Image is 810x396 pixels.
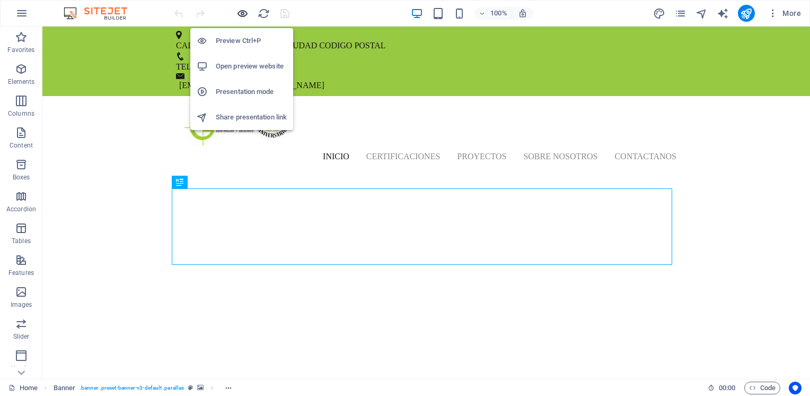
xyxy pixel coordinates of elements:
[54,382,237,394] nav: breadcrumb
[744,382,780,394] button: Code
[8,269,34,277] p: Features
[54,382,76,394] span: Click to select. Double-click to edit
[789,382,802,394] button: Usercentrics
[6,205,36,213] p: Accordion
[695,7,708,20] i: Navigator
[258,7,270,20] i: Reload page
[11,364,32,373] p: Header
[490,7,507,20] h6: 100%
[7,46,34,54] p: Favorites
[188,385,193,391] i: This element is a customizable preset
[674,7,686,20] i: Pages (Ctrl+Alt+S)
[216,35,287,47] h6: Preview Ctrl+P
[8,382,38,394] a: Click to cancel selection. Double-click to open Pages
[10,141,33,150] p: Content
[717,7,729,20] i: AI Writer
[13,332,30,341] p: Slider
[216,111,287,124] h6: Share presentation link
[719,382,735,394] span: 00 00
[80,382,184,394] span: . banner .preset-banner-v3-default .parallax
[726,384,728,392] span: :
[653,7,665,20] i: Design (Ctrl+Alt+Y)
[749,382,776,394] span: Code
[12,237,31,245] p: Tables
[763,5,805,22] button: More
[8,78,35,86] p: Elements
[61,7,140,20] img: Editor Logo
[740,7,752,20] i: Publish
[474,7,512,20] button: 100%
[695,7,708,20] button: navigator
[717,7,729,20] button: text_generator
[768,8,801,19] span: More
[8,109,34,118] p: Columns
[197,385,204,391] i: This element contains a background
[708,382,736,394] h6: Session time
[216,85,287,98] h6: Presentation mode
[653,7,666,20] button: design
[257,7,270,20] button: reload
[674,7,687,20] button: pages
[216,60,287,73] h6: Open preview website
[13,173,30,182] p: Boxes
[11,300,32,309] p: Images
[738,5,755,22] button: publish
